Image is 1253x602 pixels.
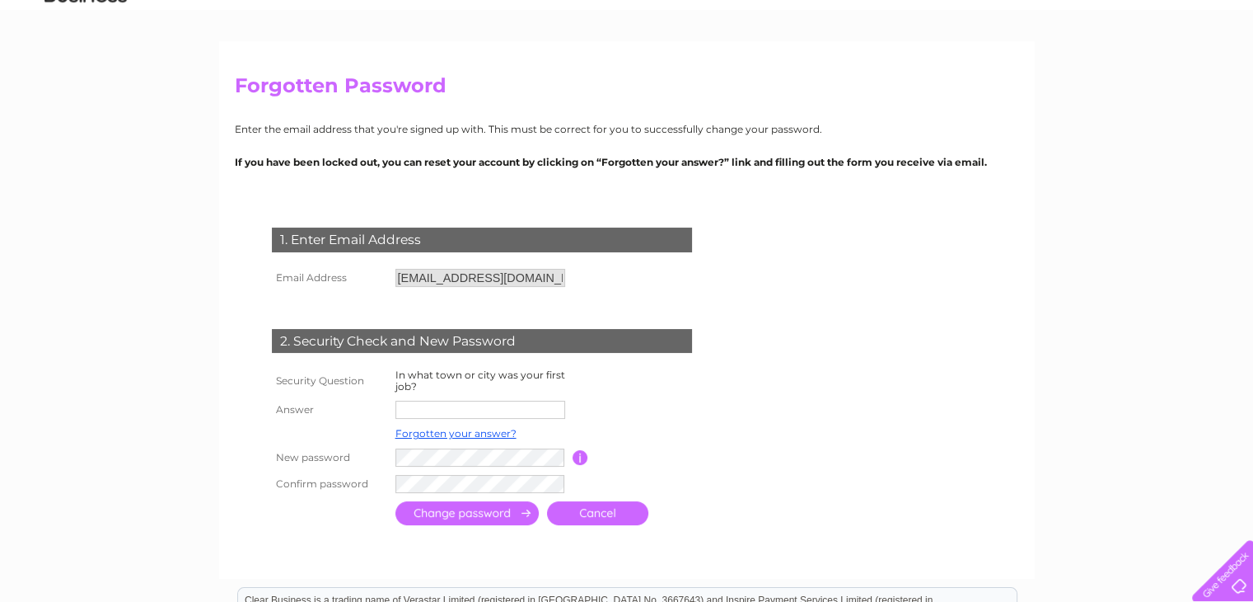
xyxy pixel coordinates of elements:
[268,365,391,397] th: Security Question
[268,444,391,471] th: New password
[268,471,391,497] th: Confirm password
[1110,70,1159,82] a: Telecoms
[235,121,1019,137] p: Enter the email address that you're signed up with. This must be correct for you to successfully ...
[942,8,1056,29] a: 0333 014 3131
[235,74,1019,106] h2: Forgotten Password
[547,501,648,525] a: Cancel
[573,450,588,465] input: Information
[238,9,1017,80] div: Clear Business is a trading name of Verastar Limited (registered in [GEOGRAPHIC_DATA] No. 3667643...
[395,427,517,440] a: Forgotten your answer?
[1022,70,1054,82] a: Water
[1064,70,1100,82] a: Energy
[44,43,128,93] img: logo.png
[1169,70,1193,82] a: Blog
[268,265,391,291] th: Email Address
[395,369,565,393] label: In what town or city was your first job?
[268,397,391,423] th: Answer
[272,228,692,252] div: 1. Enter Email Address
[395,501,539,525] input: Submit
[272,329,692,354] div: 2. Security Check and New Password
[235,154,1019,170] p: If you have been locked out, you can reset your account by clicking on “Forgotten your answer?” l...
[1203,70,1243,82] a: Contact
